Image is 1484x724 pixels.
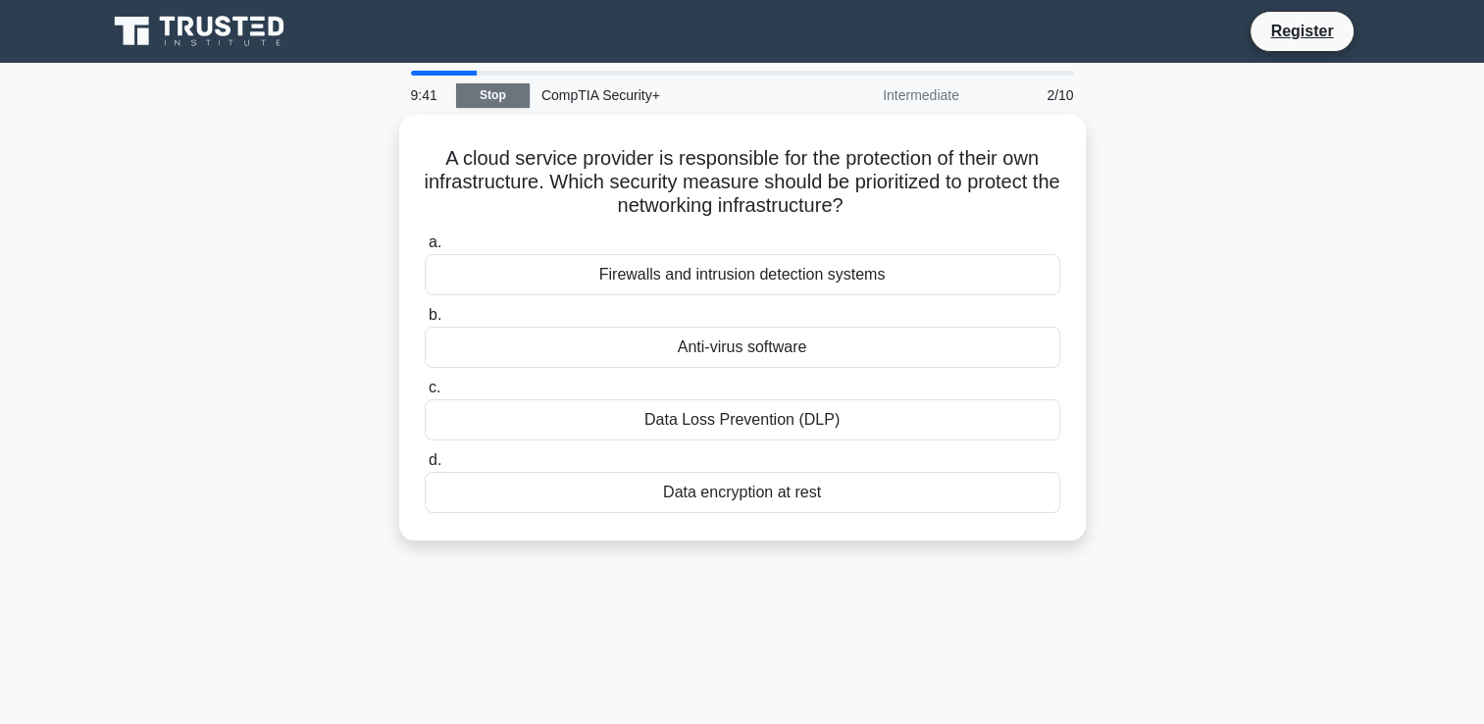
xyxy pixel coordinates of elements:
[799,76,971,115] div: Intermediate
[429,379,440,395] span: c.
[429,306,441,323] span: b.
[971,76,1086,115] div: 2/10
[425,472,1060,513] div: Data encryption at rest
[530,76,799,115] div: CompTIA Security+
[456,83,530,108] a: Stop
[425,399,1060,440] div: Data Loss Prevention (DLP)
[425,327,1060,368] div: Anti-virus software
[429,451,441,468] span: d.
[1258,19,1345,43] a: Register
[425,254,1060,295] div: Firewalls and intrusion detection systems
[429,233,441,250] span: a.
[423,146,1062,219] h5: A cloud service provider is responsible for the protection of their own infrastructure. Which sec...
[399,76,456,115] div: 9:41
